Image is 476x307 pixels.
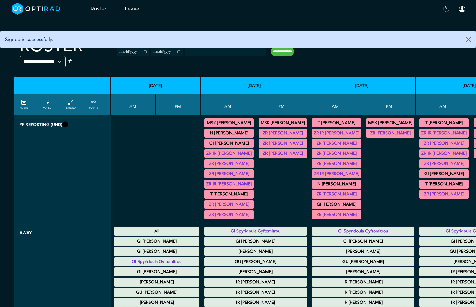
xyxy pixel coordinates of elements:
summary: GU [PERSON_NAME] [205,258,306,265]
div: General XR 08:00 - 09:00 [419,129,469,138]
summary: N [PERSON_NAME] [313,180,360,188]
summary: ZR [PERSON_NAME] [420,140,468,147]
div: Annual Leave 00:00 - 23:59 [204,288,307,297]
div: Sick Leave 00:00 - 23:59 [312,257,414,266]
img: brand-opti-rad-logos-blue-and-white-d2f68631ba2948856bd03f2d395fb146ddc8fb01b4b6e9315ea85fa773367... [12,3,60,15]
summary: ZR [PERSON_NAME] [313,140,360,147]
div: General XR 08:00 - 09:00 [312,118,361,127]
div: Annual Leave 00:00 - 23:59 [114,247,199,256]
div: General XR 10:00 - 11:00 [204,210,254,219]
summary: ZR [PERSON_NAME] [313,211,360,218]
div: Sick Leave 00:00 - 23:59 [114,288,199,297]
div: General XR 08:30 - 09:00 [312,169,361,178]
a: collapse/expand entries [66,99,76,110]
summary: [PERSON_NAME] [115,299,199,306]
summary: [PERSON_NAME] [313,248,414,255]
th: AM [308,94,362,115]
div: General XR 08:00 - 11:00 [419,139,469,148]
div: General XR 07:00 - 08:00 [204,118,254,127]
summary: [PERSON_NAME] [205,248,306,255]
div: General XR 10:00 - 11:00 [312,180,361,189]
a: collapse/expand expected points [89,99,98,110]
summary: IR [PERSON_NAME] [313,289,414,296]
th: PM [156,94,201,115]
th: AM [111,94,156,115]
button: Close [461,31,476,48]
summary: GI [PERSON_NAME] [205,238,306,245]
div: General XR 08:00 - 09:00 [204,149,254,158]
summary: ZR [PERSON_NAME] [205,211,253,218]
th: [DATE] [308,77,416,94]
div: General XR 12:00 - 14:00 [259,129,307,138]
div: General XR 08:00 - 11:00 [312,159,361,168]
div: General XR 08:00 - 09:00 [204,139,254,148]
div: General XR 11:00 - 12:00 [312,210,361,219]
summary: IR [PERSON_NAME] [205,289,306,296]
div: General XR 14:00 - 15:00 [259,149,307,158]
div: Annual Leave 00:00 - 23:59 [114,298,199,307]
summary: IR [PERSON_NAME] [205,299,306,306]
div: General XR 09:30 - 10:00 [204,200,254,209]
summary: ZR [PERSON_NAME] [205,201,253,208]
div: Annual Leave 00:00 - 23:59 [204,237,307,246]
summary: GU [PERSON_NAME] [313,258,414,265]
div: General XR 13:00 - 14:00 [259,139,307,148]
summary: ZR [PERSON_NAME] [420,191,468,198]
summary: ZR [PERSON_NAME] [259,150,306,157]
summary: GI [PERSON_NAME] [115,268,199,276]
summary: ZR [PERSON_NAME] [205,160,253,167]
div: Annual Leave 00:00 - 23:59 [312,298,414,307]
summary: GI [PERSON_NAME] [205,140,253,147]
div: General XR 08:00 - 09:00 [312,139,361,148]
div: National Holiday: Summer bank holiday 00:00 - 23:59 [114,227,199,236]
th: AM [201,94,255,115]
div: Annual Leave 00:00 - 23:59 [312,288,414,297]
div: Annual Leave 00:00 - 23:59 [114,278,199,287]
summary: ZR IR [PERSON_NAME] [205,150,253,157]
th: PM [362,94,416,115]
th: PF Reporting (UHD) [14,115,111,223]
summary: MSK [PERSON_NAME] [259,119,306,127]
div: General XR 10:00 - 11:00 [419,159,469,168]
div: Annual Leave 00:00 - 23:59 [312,278,414,287]
summary: ZR IR [PERSON_NAME] [420,150,468,157]
div: Annual Leave 00:00 - 23:59 [312,267,414,276]
div: Annual Leave 00:00 - 23:59 [204,278,307,287]
div: General XR 08:00 - 09:00 [204,169,254,178]
th: [DATE] [201,77,308,94]
div: General XR 07:00 - 08:00 [204,129,254,138]
input: null [185,48,215,54]
summary: GI Spyridoula Gyftomitrou [313,228,414,235]
div: Annual Leave 00:00 - 23:59 [204,247,307,256]
div: Annual Leave 00:00 - 23:59 [204,298,307,307]
summary: ZR [PERSON_NAME] [367,130,414,137]
th: AM [416,94,470,115]
div: General XR 11:00 - 12:00 [419,190,469,199]
summary: IR [PERSON_NAME] [313,279,414,286]
summary: ZR [PERSON_NAME] [420,160,468,167]
summary: T [PERSON_NAME] [205,191,253,198]
summary: ZR [PERSON_NAME] [313,160,360,167]
summary: ZR [PERSON_NAME] [259,140,306,147]
div: General XR 10:30 - 11:00 [312,200,361,209]
summary: GI [PERSON_NAME] [313,238,414,245]
summary: [PERSON_NAME] [313,268,414,276]
summary: [PERSON_NAME] [115,279,199,286]
summary: ZR [PERSON_NAME] [259,130,306,137]
summary: GI [PERSON_NAME] [115,248,199,255]
summary: ZR [PERSON_NAME] [205,170,253,177]
summary: GU [PERSON_NAME] [115,289,199,296]
div: General XR 08:00 - 09:00 [312,129,361,138]
summary: IR [PERSON_NAME] [313,299,414,306]
div: General XR 13:00 - 14:00 [366,129,414,138]
div: General XR 11:00 - 12:00 [419,180,469,189]
summary: ZR IR [PERSON_NAME] [313,170,360,177]
summary: T [PERSON_NAME] [420,119,468,127]
div: Sick Leave 00:00 - 23:59 [204,257,307,266]
summary: GI [PERSON_NAME] [420,170,468,177]
summary: IR [PERSON_NAME] [205,279,306,286]
summary: ZR [PERSON_NAME] [313,191,360,198]
div: Annual Leave 00:00 - 23:59 [114,237,199,246]
div: Annual Leave 00:00 - 23:59 [312,237,414,246]
div: General XR 12:00 - 13:00 [259,118,307,127]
